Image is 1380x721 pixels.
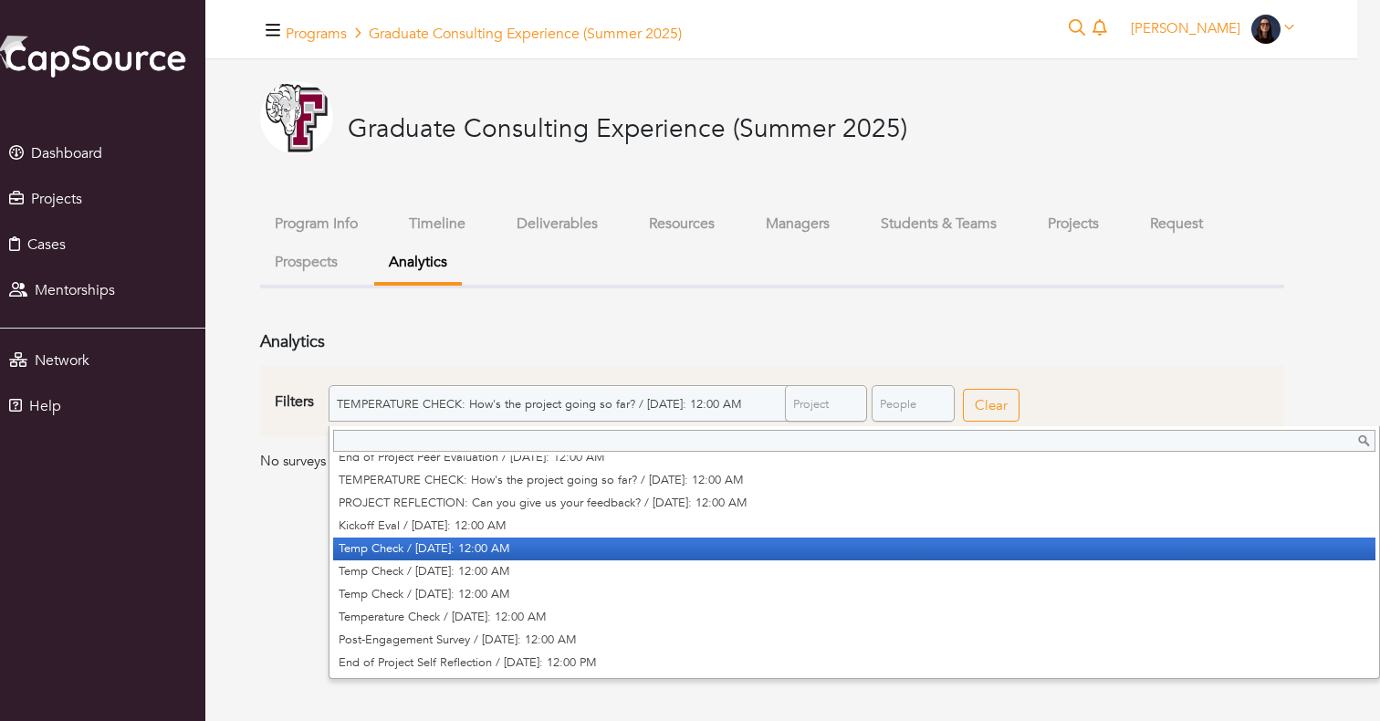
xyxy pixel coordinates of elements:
[880,386,930,423] span: People
[963,389,1019,423] a: Clear
[1033,204,1113,244] button: Projects
[502,204,612,244] button: Deliverables
[1135,204,1218,244] button: Request
[634,204,729,244] button: Resources
[35,350,89,371] span: Network
[333,492,1375,515] li: PROJECT REFLECTION: Can you give us your feedback? / [DATE]: 12:00 AM
[866,204,1011,244] button: Students & Teams
[333,652,1375,674] li: End of Project Self Reflection / [DATE]: 12:00 PM
[31,189,82,209] span: Projects
[751,204,844,244] button: Managers
[333,446,1375,469] li: End of Project Peer Evaluation / [DATE]: 12:00 AM
[260,81,333,154] img: Athletic_Logo_Primary_Letter_Mark_1.jpg
[333,560,1375,583] li: Temp Check / [DATE]: 12:00 AM
[1123,19,1302,37] a: [PERSON_NAME]
[348,114,907,145] h3: Graduate Consulting Experience (Summer 2025)
[1251,15,1281,44] img: Beatriz%20Headshot.jpeg
[29,396,61,416] span: Help
[333,629,1375,652] li: Post-Engagement Survey / [DATE]: 12:00 AM
[260,451,1284,472] p: No surveys have been submitted yet.
[286,26,682,43] h5: Graduate Consulting Experience (Summer 2025)
[337,386,830,423] span: TEMPERATURE CHECK: How's the project going so far? / [DATE]: 12:00 AM
[1131,19,1240,37] span: [PERSON_NAME]
[31,143,102,163] span: Dashboard
[286,24,347,44] a: Programs
[333,606,1375,629] li: Temperature Check / [DATE]: 12:00 AM
[260,204,372,244] button: Program Info
[333,538,1375,560] li: Temp Check / [DATE]: 12:00 AM
[374,243,462,286] button: Analytics
[333,515,1375,538] li: Kickoff Eval / [DATE]: 12:00 AM
[35,280,115,300] span: Mentorships
[333,583,1375,606] li: Temp Check / [DATE]: 12:00 AM
[260,243,352,282] button: Prospects
[275,391,314,413] div: Filters
[260,332,1284,352] h4: Analytics
[27,235,66,255] span: Cases
[333,469,1375,492] li: TEMPERATURE CHECK: How's the project going so far? / [DATE]: 12:00 AM
[793,386,842,423] span: Project
[394,204,480,244] button: Timeline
